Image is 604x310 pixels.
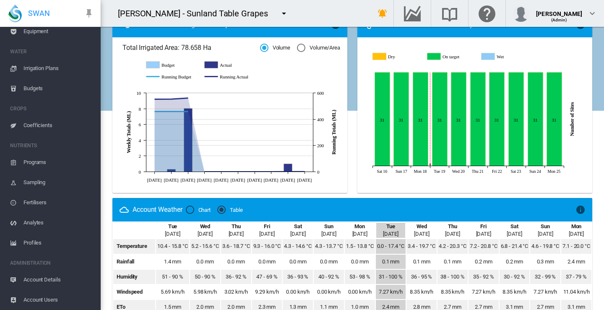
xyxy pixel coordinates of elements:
[480,223,487,230] div: Fri, Aug 22, 2025
[23,21,94,42] span: Equipment
[569,230,584,238] div: [DATE]
[510,223,518,230] div: Sat, Aug 23, 2025
[10,45,94,58] span: WATER
[286,170,289,173] circle: Running Actual Aug 11 1.01
[354,223,365,230] div: Mon, Aug 18, 2025
[417,223,427,230] div: Wed, Aug 20, 2025
[126,111,132,153] tspan: Weekly Totals (ML)
[317,117,324,122] tspan: 400
[190,270,220,284] td: 50 - 90 %
[118,8,275,19] div: [PERSON_NAME] - Sunland Table Grapes
[376,255,406,269] td: 0.1 mm
[575,205,586,215] md-icon: icon-information
[276,5,292,22] button: icon-menu-down
[139,169,141,175] tspan: 0
[139,138,141,143] tspan: 4
[205,73,255,81] g: Running Actual
[8,5,22,22] img: SWAN-Landscape-Logo-Colour-drop.png
[259,230,274,238] div: [DATE]
[437,270,468,284] td: 38 - 100 %
[252,270,282,284] td: 47 - 69 %
[213,177,228,182] tspan: [DATE]
[205,61,255,69] g: Actual
[156,288,189,296] div: 5.69 km/h
[414,169,427,174] tspan: Mon 18
[376,239,406,253] td: 0.0 - 17.4 °C
[561,255,591,269] td: 2.4 mm
[253,288,282,296] div: 9.29 km/h
[314,239,344,253] td: 4.3 - 13.7 °C
[203,170,206,173] circle: Running Actual Jul 7 0
[437,239,468,253] td: 4.2 - 20.3 °C
[260,44,290,52] md-radio-button: Volume
[186,96,190,99] circle: Running Actual Jun 30 560.82
[571,223,582,230] div: Mon, Aug 25, 2025
[561,239,591,253] td: 7.1 - 20.0 °C
[377,8,388,18] md-icon: icon-bell-ring
[510,169,521,174] tspan: Sat 23
[290,230,305,238] div: [DATE]
[469,288,498,296] div: 7.27 km/h
[294,223,302,230] div: Sat, Aug 16, 2025
[528,73,543,166] g: On target Aug 24, 2025 31
[317,91,324,96] tspan: 600
[23,193,94,213] span: Fertilisers
[489,73,504,166] g: On target Aug 22, 2025 31
[28,8,50,18] span: SWAN
[477,8,497,18] md-icon: Click here for help
[406,239,437,253] td: 3.4 - 19.7 °C
[345,255,375,269] td: 0.0 mm
[529,169,541,174] tspan: Sun 24
[190,255,220,269] td: 0.0 mm
[217,206,243,214] md-radio-button: Table
[113,270,155,284] td: Humidity
[321,230,336,238] div: [DATE]
[263,177,278,182] tspan: [DATE]
[253,170,256,173] circle: Running Actual Jul 28 0
[345,288,375,296] div: 0.00 km/h
[236,170,240,173] circle: Running Actual Jul 21 0
[406,255,437,269] td: 0.1 mm
[139,154,141,159] tspan: 2
[136,91,141,96] tspan: 10
[252,239,282,253] td: 9.3 - 16.0 °C
[10,256,94,270] span: ADMINISTRATION
[10,102,94,115] span: CROPS
[122,43,260,52] span: Total Irrigated Area: 78.658 Ha
[23,58,94,78] span: Irrigation Plans
[113,239,155,253] td: Temperature
[437,255,468,269] td: 0.1 mm
[427,53,475,60] g: On target
[168,223,177,230] div: Tue, Aug 12, 2025
[587,8,597,18] md-icon: icon-chevron-down
[133,205,182,214] div: Account Weather
[383,230,398,238] div: [DATE]
[23,270,94,290] span: Account Details
[200,223,211,230] div: Wed, Aug 13, 2025
[513,5,529,22] img: profile.jpg
[492,169,502,174] tspan: Fri 22
[156,239,189,253] td: 10.4 - 15.8 °C
[374,5,391,22] button: icon-bell-ring
[113,285,155,299] td: Windspeed
[283,255,313,269] td: 0.0 mm
[530,270,560,284] td: 32 - 99 %
[500,255,530,269] td: 0.2 mm
[221,270,251,284] td: 36 - 92 %
[396,169,407,174] tspan: Sun 17
[219,170,223,173] circle: Running Actual Jul 14 0
[164,177,178,182] tspan: [DATE]
[247,177,262,182] tspan: [DATE]
[445,230,460,238] div: [DATE]
[303,170,306,173] circle: Running Actual Aug 18 1.03
[184,109,193,172] g: Actual Jun 30 8.04
[373,53,421,60] g: Dry
[23,172,94,193] span: Sampling
[252,255,282,269] td: 0.0 mm
[448,223,457,230] div: Thu, Aug 21, 2025
[561,270,591,284] td: 37 - 79 %
[119,205,129,215] md-icon: icon-weather-cloudy
[279,8,289,18] md-icon: icon-menu-down
[469,255,499,269] td: 0.2 mm
[221,288,251,296] div: 3.02 km/h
